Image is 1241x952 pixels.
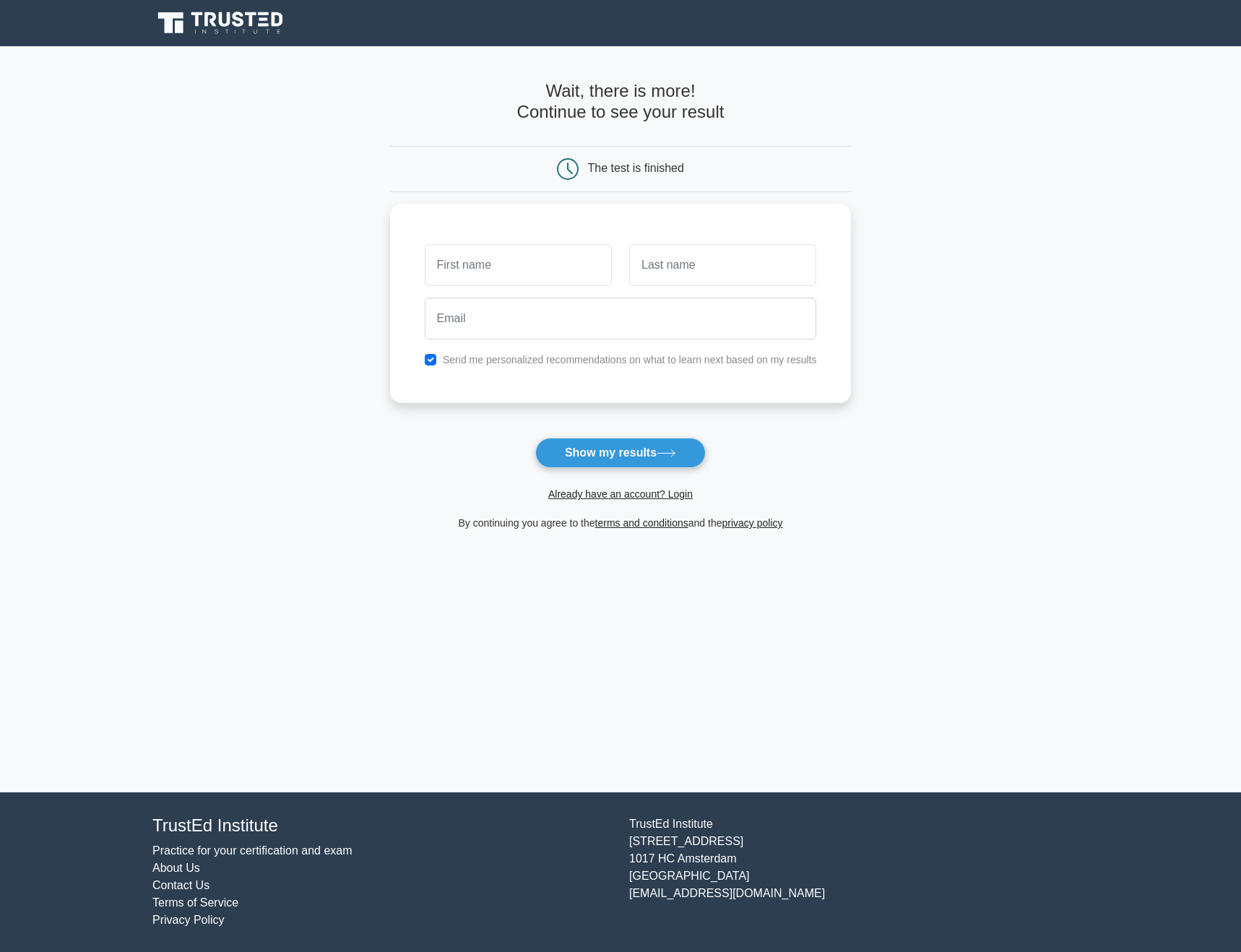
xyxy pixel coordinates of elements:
[152,896,238,909] a: Terms of Service
[152,862,200,874] a: About Us
[152,815,612,836] h4: TrustEd Institute
[152,844,353,857] a: Practice for your certification and exam
[425,244,612,286] input: First name
[443,354,817,365] label: Send me personalized recommendations on what to learn next based on my results
[381,514,860,532] div: By continuing you agree to the and the
[588,162,684,174] div: The test is finished
[425,298,817,339] input: Email
[535,438,706,468] button: Show my results
[390,81,852,123] h4: Wait, there is more! Continue to see your result
[152,914,225,926] a: Privacy Policy
[722,517,783,529] a: privacy policy
[629,244,816,286] input: Last name
[620,815,1097,929] div: TrustEd Institute [STREET_ADDRESS] 1017 HC Amsterdam [GEOGRAPHIC_DATA] [EMAIL_ADDRESS][DOMAIN_NAME]
[152,879,209,891] a: Contact Us
[548,488,693,500] a: Already have an account? Login
[595,517,688,529] a: terms and conditions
